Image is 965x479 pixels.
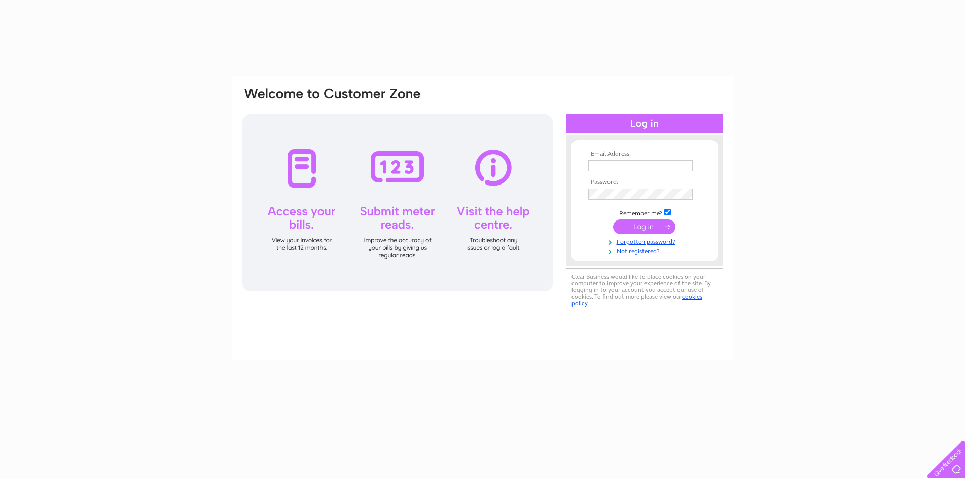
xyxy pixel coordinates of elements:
[586,179,703,186] th: Password:
[586,207,703,217] td: Remember me?
[566,268,723,312] div: Clear Business would like to place cookies on your computer to improve your experience of the sit...
[588,246,703,255] a: Not registered?
[613,219,675,234] input: Submit
[588,236,703,246] a: Forgotten password?
[571,293,702,307] a: cookies policy
[586,151,703,158] th: Email Address:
